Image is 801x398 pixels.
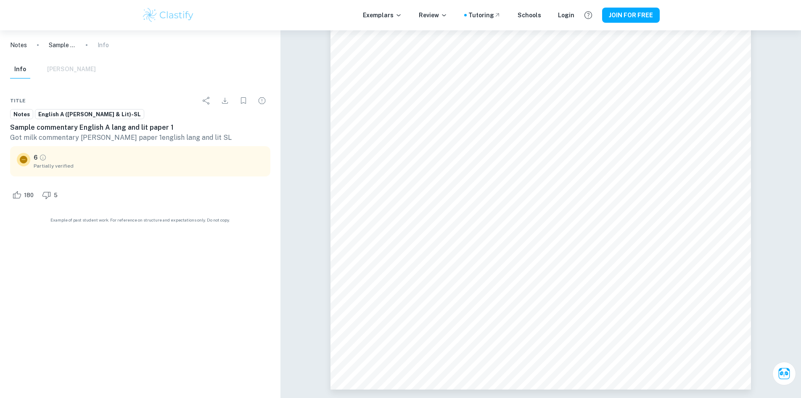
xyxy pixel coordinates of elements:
span: English A ([PERSON_NAME] & Lit)-SL [35,110,144,119]
p: Got milk commentary [PERSON_NAME] paper 1english lang and lit SL [10,133,270,143]
span: Example of past student work. For reference on structure and expectations only. Do not copy. [10,217,270,223]
div: Report issue [254,92,270,109]
h6: Sample commentary English A lang and lit paper 1 [10,123,270,133]
span: 5 [49,191,62,200]
p: Review [419,11,447,20]
div: Download [217,92,233,109]
button: Ask Clai [772,362,796,385]
a: Notes [10,109,33,120]
p: Exemplars [363,11,402,20]
p: Sample commentary English A lang and lit paper 1 [49,40,76,50]
p: 6 [34,153,37,162]
span: Title [10,97,26,104]
span: 180 [19,191,38,200]
span: Notes [11,110,33,119]
div: Like [10,188,38,202]
a: Tutoring [468,11,501,20]
span: Partially verified [34,162,264,170]
div: Dislike [40,188,62,202]
button: Help and Feedback [581,8,595,22]
button: Info [10,60,30,79]
a: Login [558,11,574,20]
div: Share [198,92,215,109]
a: Grade partially verified [39,154,47,161]
a: Notes [10,40,27,50]
a: Schools [518,11,541,20]
button: JOIN FOR FREE [602,8,660,23]
img: Clastify logo [142,7,195,24]
p: Info [98,40,109,50]
div: Bookmark [235,92,252,109]
a: English A ([PERSON_NAME] & Lit)-SL [35,109,144,120]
